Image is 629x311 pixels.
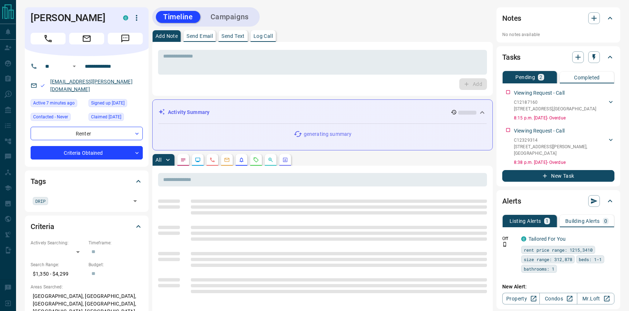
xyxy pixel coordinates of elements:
svg: Email Valid [40,83,45,88]
p: Budget: [89,261,143,268]
div: Alerts [502,192,614,210]
svg: Notes [180,157,186,163]
button: Open [70,62,79,71]
p: 0 [604,219,607,224]
svg: Emails [224,157,230,163]
svg: Requests [253,157,259,163]
p: [STREET_ADDRESS][PERSON_NAME] , [GEOGRAPHIC_DATA] [514,143,607,157]
span: Claimed [DATE] [91,113,121,121]
span: Contacted - Never [33,113,68,121]
p: 1 [546,219,549,224]
p: Log Call [253,34,273,39]
p: Listing Alerts [510,219,541,224]
div: Wed Aug 13 2025 [31,99,85,109]
div: Tags [31,173,143,190]
div: C12187160[STREET_ADDRESS],[GEOGRAPHIC_DATA] [514,98,614,114]
div: Activity Summary [158,106,487,119]
p: $1,350 - $4,299 [31,268,85,280]
p: Viewing Request - Call [514,127,565,135]
div: Sun Jul 18 2021 [89,99,143,109]
h1: [PERSON_NAME] [31,12,112,24]
span: Signed up [DATE] [91,99,125,107]
a: Condos [539,293,577,304]
p: Timeframe: [89,240,143,246]
p: Send Email [186,34,213,39]
p: Send Text [221,34,245,39]
div: Criteria Obtained [31,146,143,160]
button: Timeline [156,11,200,23]
a: Property [502,293,540,304]
p: Pending [515,75,535,80]
h2: Tags [31,176,46,187]
span: bathrooms: 1 [524,265,554,272]
span: size range: 312,878 [524,256,572,263]
p: [STREET_ADDRESS] , [GEOGRAPHIC_DATA] [514,106,596,112]
div: Tasks [502,48,614,66]
a: Mr.Loft [577,293,614,304]
h2: Alerts [502,195,521,207]
a: Tailored For You [528,236,566,242]
div: Criteria [31,218,143,235]
span: DRIP [35,197,46,205]
svg: Agent Actions [282,157,288,163]
p: Search Range: [31,261,85,268]
svg: Listing Alerts [239,157,244,163]
svg: Push Notification Only [502,242,507,247]
button: Open [130,196,140,206]
p: Building Alerts [565,219,600,224]
p: No notes available [502,31,614,38]
span: Call [31,33,66,44]
h2: Tasks [502,51,520,63]
span: rent price range: 1215,3410 [524,246,593,253]
p: C12187160 [514,99,596,106]
button: Campaigns [203,11,256,23]
h2: Criteria [31,221,54,232]
p: New Alert: [502,283,614,291]
p: 8:38 p.m. [DATE] - Overdue [514,159,614,166]
svg: Opportunities [268,157,274,163]
p: 2 [539,75,542,80]
h2: Notes [502,12,521,24]
p: Actively Searching: [31,240,85,246]
a: [EMAIL_ADDRESS][PERSON_NAME][DOMAIN_NAME] [50,79,133,92]
p: Completed [574,75,600,80]
div: condos.ca [123,15,128,20]
span: Email [69,33,104,44]
p: 8:15 p.m. [DATE] - Overdue [514,115,614,121]
p: All [156,157,161,162]
p: Off [502,235,517,242]
div: C12329314[STREET_ADDRESS][PERSON_NAME],[GEOGRAPHIC_DATA] [514,135,614,158]
p: Activity Summary [168,109,209,116]
div: Sun Jul 18 2021 [89,113,143,123]
button: New Task [502,170,614,182]
span: Message [108,33,143,44]
svg: Lead Browsing Activity [195,157,201,163]
div: Notes [502,9,614,27]
p: C12329314 [514,137,607,143]
svg: Calls [209,157,215,163]
p: Areas Searched: [31,284,143,290]
p: generating summary [304,130,351,138]
p: Viewing Request - Call [514,89,565,97]
p: Add Note [156,34,178,39]
span: beds: 1-1 [579,256,602,263]
div: Renter [31,127,143,140]
div: condos.ca [521,236,526,241]
span: Active 7 minutes ago [33,99,75,107]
